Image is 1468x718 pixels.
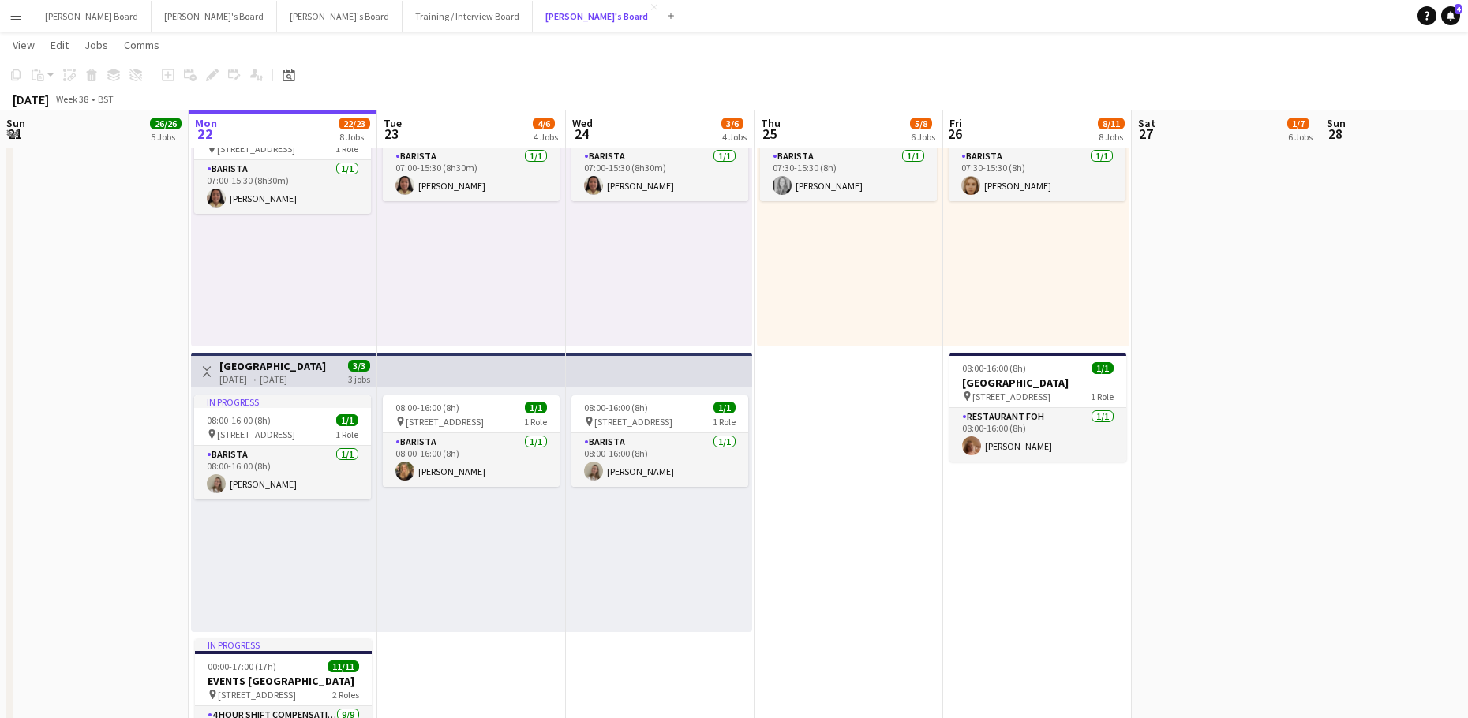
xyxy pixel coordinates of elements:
span: Mon [195,116,217,130]
button: [PERSON_NAME] Board [32,1,152,32]
div: 3 jobs [348,372,370,385]
span: Jobs [84,38,108,52]
span: 24 [570,125,593,143]
span: 11/11 [328,660,359,672]
app-job-card: 08:00-16:00 (8h)1/1 [STREET_ADDRESS]1 RoleBarista1/108:00-16:00 (8h)[PERSON_NAME] [383,395,560,487]
span: [STREET_ADDRESS] [594,416,672,428]
span: 22 [193,125,217,143]
span: 08:00-16:00 (8h) [395,402,459,413]
h3: [GEOGRAPHIC_DATA] [949,376,1126,390]
app-job-card: In progress07:00-15:30 (8h30m)1/1 [STREET_ADDRESS]1 RoleBarista1/107:00-15:30 (8h30m)[PERSON_NAME] [194,110,371,214]
span: 1/1 [713,402,736,413]
span: 08:00-16:00 (8h) [207,414,271,426]
h3: [GEOGRAPHIC_DATA] [219,359,326,373]
app-job-card: 07:30-15:30 (8h)1/1 [STREET_ADDRESS]1 RoleBarista1/107:30-15:30 (8h)[PERSON_NAME] [949,110,1125,201]
div: BST [98,93,114,105]
app-job-card: In progress08:00-16:00 (8h)1/1 [STREET_ADDRESS]1 RoleBarista1/108:00-16:00 (8h)[PERSON_NAME] [194,395,371,499]
span: 25 [758,125,781,143]
span: 26 [947,125,962,143]
span: [STREET_ADDRESS] [217,143,295,155]
div: 8 Jobs [339,131,369,143]
a: Edit [44,35,75,55]
span: 1 Role [1091,391,1114,402]
span: 1 Role [335,428,358,440]
a: 4 [1441,6,1460,25]
span: View [13,38,35,52]
button: [PERSON_NAME]'s Board [152,1,277,32]
span: 08:00-16:00 (8h) [584,402,648,413]
span: 1/1 [1092,362,1114,374]
span: Week 38 [52,93,92,105]
span: 4/6 [533,118,555,129]
span: Comms [124,38,159,52]
span: Thu [761,116,781,130]
button: [PERSON_NAME]'s Board [533,1,661,32]
div: 4 Jobs [534,131,558,143]
span: 1 Role [524,416,547,428]
span: 22/23 [339,118,370,129]
div: In progress [194,395,371,408]
h3: EVENTS [GEOGRAPHIC_DATA] [195,674,372,688]
span: Fri [949,116,962,130]
span: 08:00-16:00 (8h) [962,362,1026,374]
span: Edit [51,38,69,52]
app-job-card: 08:00-16:00 (8h)1/1 [STREET_ADDRESS]1 RoleBarista1/108:00-16:00 (8h)[PERSON_NAME] [571,395,748,487]
span: 28 [1324,125,1346,143]
span: [STREET_ADDRESS] [217,428,295,440]
a: Jobs [78,35,114,55]
button: [PERSON_NAME]'s Board [277,1,403,32]
app-card-role: Barista1/107:30-15:30 (8h)[PERSON_NAME] [949,148,1125,201]
span: 1/1 [336,414,358,426]
span: Tue [384,116,402,130]
app-card-role: Restaurant FOH1/108:00-16:00 (8h)[PERSON_NAME] [949,408,1126,462]
span: 1/1 [525,402,547,413]
app-job-card: 07:00-15:30 (8h30m)1/1 [STREET_ADDRESS]1 RoleBarista1/107:00-15:30 (8h30m)[PERSON_NAME] [383,110,560,201]
span: [STREET_ADDRESS] [406,416,484,428]
div: In progress [195,638,372,651]
app-card-role: Barista1/108:00-16:00 (8h)[PERSON_NAME] [571,433,748,487]
div: 8 Jobs [1099,131,1124,143]
span: 27 [1136,125,1155,143]
a: Comms [118,35,166,55]
span: 5/8 [910,118,932,129]
span: 1/7 [1287,118,1309,129]
span: Sun [6,116,25,130]
span: Sun [1327,116,1346,130]
span: Wed [572,116,593,130]
span: [STREET_ADDRESS] [972,391,1050,402]
div: [DATE] → [DATE] [219,373,326,385]
div: [DATE] [13,92,49,107]
div: 5 Jobs [151,131,181,143]
div: 6 Jobs [1288,131,1313,143]
button: Training / Interview Board [403,1,533,32]
app-card-role: Barista1/107:00-15:30 (8h30m)[PERSON_NAME] [383,148,560,201]
app-job-card: 08:00-16:00 (8h)1/1[GEOGRAPHIC_DATA] [STREET_ADDRESS]1 RoleRestaurant FOH1/108:00-16:00 (8h)[PERS... [949,353,1126,462]
span: 2 Roles [332,689,359,701]
div: 6 Jobs [911,131,935,143]
span: 21 [4,125,25,143]
span: 8/11 [1098,118,1125,129]
span: 3/6 [721,118,743,129]
span: 1 Role [335,143,358,155]
app-job-card: 07:30-15:30 (8h)1/1 [STREET_ADDRESS]1 RoleBarista1/107:30-15:30 (8h)[PERSON_NAME] [760,110,937,201]
span: Sat [1138,116,1155,130]
div: 4 Jobs [722,131,747,143]
app-card-role: Barista1/107:00-15:30 (8h30m)[PERSON_NAME] [571,148,748,201]
app-card-role: Barista1/107:00-15:30 (8h30m)[PERSON_NAME] [194,160,371,214]
a: View [6,35,41,55]
span: [STREET_ADDRESS] [218,689,296,701]
span: 00:00-17:00 (17h) [208,660,276,672]
app-card-role: Barista1/108:00-16:00 (8h)[PERSON_NAME] [383,433,560,487]
app-job-card: 07:00-15:30 (8h30m)1/1 [STREET_ADDRESS]1 RoleBarista1/107:00-15:30 (8h30m)[PERSON_NAME] [571,110,748,201]
span: 4 [1455,4,1462,14]
app-card-role: Barista1/108:00-16:00 (8h)[PERSON_NAME] [194,446,371,499]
